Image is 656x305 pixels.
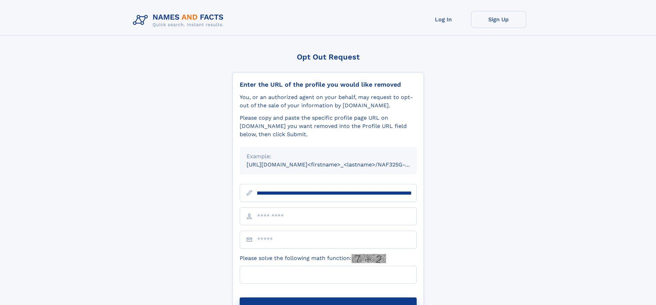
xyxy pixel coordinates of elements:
[130,11,229,30] img: Logo Names and Facts
[247,152,410,161] div: Example:
[247,161,430,168] small: [URL][DOMAIN_NAME]<firstname>_<lastname>/NAF325G-xxxxxxxx
[232,53,424,61] div: Opt Out Request
[416,11,471,28] a: Log In
[240,81,417,88] div: Enter the URL of the profile you would like removed
[240,254,386,263] label: Please solve the following math function:
[471,11,526,28] a: Sign Up
[240,114,417,139] div: Please copy and paste the specific profile page URL on [DOMAIN_NAME] you want removed into the Pr...
[240,93,417,110] div: You, or an authorized agent on your behalf, may request to opt-out of the sale of your informatio...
